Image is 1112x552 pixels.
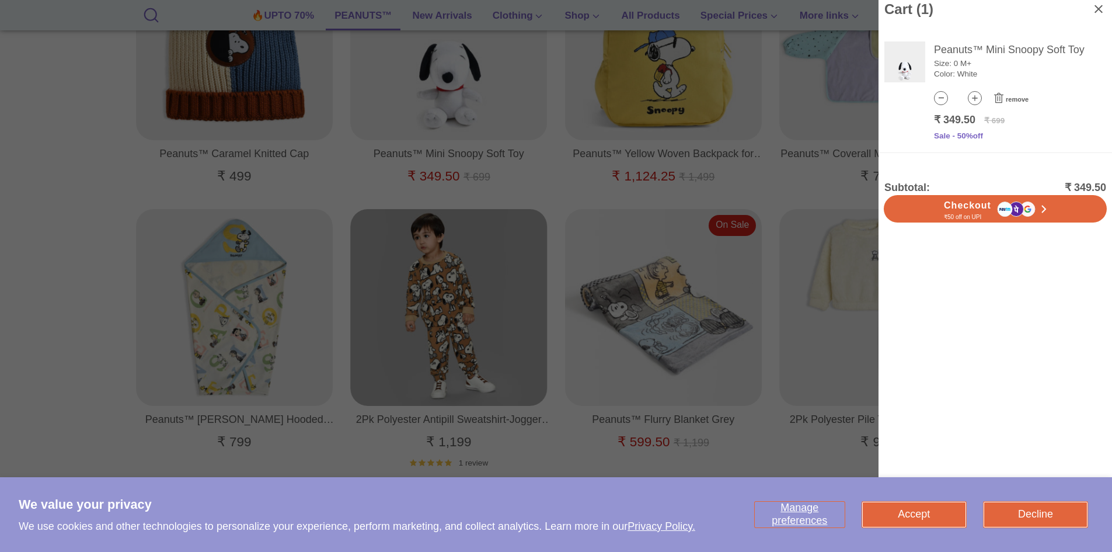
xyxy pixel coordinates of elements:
[755,502,845,527] button: Manage preferences
[1065,179,1106,196] span: ₹ 349.50
[934,58,1106,69] p: Size: 0 M+
[19,520,695,533] p: We use cookies and other technologies to personalize your experience, perform marketing, and coll...
[884,196,1106,222] button: Checkout ₹50 off on UPI
[992,92,1029,107] button: remove
[934,44,1085,55] a: Peanuts™ Mini Snoopy Soft Toy
[884,179,1106,196] p: Subtotal:
[997,202,1036,217] img: upi-icons.svg
[772,502,827,526] span: Manage preferences
[984,116,1005,125] span: ₹ 699
[1041,202,1047,217] img: right-arrow.svg
[628,520,695,532] a: Privacy Policy.
[884,41,925,82] img: Peanuts Mini Snoopy Soft Toy Soft Toys 1
[934,69,1106,79] p: Color: White
[19,496,695,513] h2: We value your privacy
[944,198,991,213] span: Checkout
[862,502,966,527] button: Accept
[1006,95,1029,103] span: remove
[944,213,981,220] span: ₹50 off on UPI
[934,131,983,140] span: Sale - 50%off
[984,502,1087,527] button: Decline
[934,114,975,126] span: ₹ 349.50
